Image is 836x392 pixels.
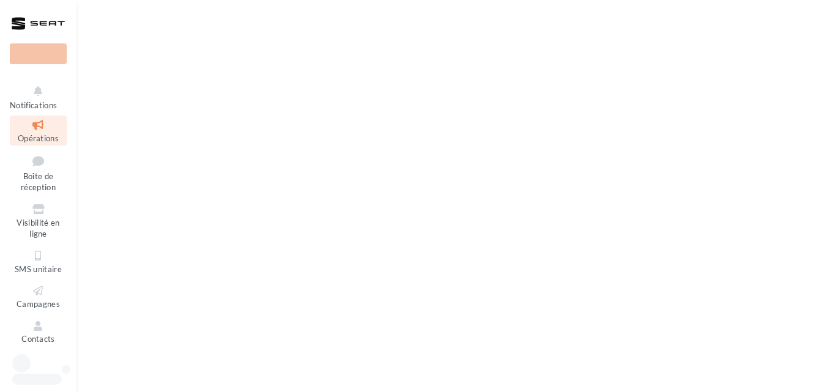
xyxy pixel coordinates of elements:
span: Opérations [18,133,59,143]
span: Boîte de réception [21,171,56,193]
span: SMS unitaire [15,264,62,274]
span: Notifications [10,100,57,110]
span: Contacts [21,335,55,344]
a: Campagnes [10,281,67,311]
span: Visibilité en ligne [17,218,59,239]
a: Visibilité en ligne [10,200,67,242]
span: Campagnes [17,299,60,309]
div: Nouvelle campagne [10,43,67,64]
a: Contacts [10,317,67,347]
a: SMS unitaire [10,246,67,276]
a: Boîte de réception [10,150,67,195]
a: Opérations [10,116,67,146]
